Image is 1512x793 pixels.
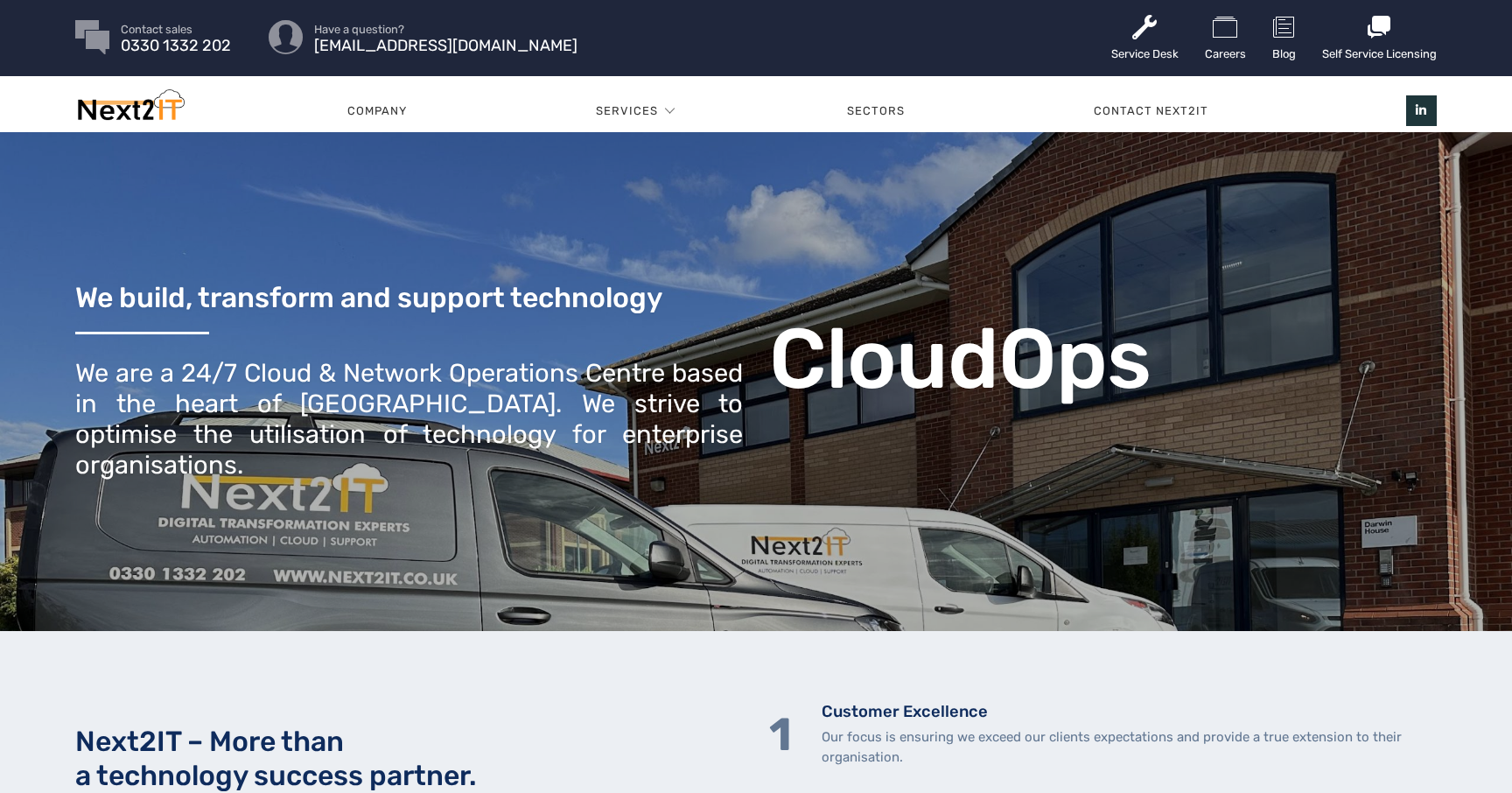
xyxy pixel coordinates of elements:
h5: Customer Excellence [822,701,1437,723]
img: Next2IT [75,89,185,129]
span: Contact sales [121,24,231,35]
p: Our focus is ensuring we exceed our clients expectations and provide a true extension to their or... [822,727,1437,767]
span: [EMAIL_ADDRESS][DOMAIN_NAME] [314,40,577,52]
span: 0330 1332 202 [121,40,231,52]
a: Company [253,85,501,137]
span: Have a question? [314,24,577,35]
a: Services [596,85,658,137]
a: Have a question? [EMAIL_ADDRESS][DOMAIN_NAME] [314,24,577,52]
div: We are a 24/7 Cloud & Network Operations Centre based in the heart of [GEOGRAPHIC_DATA]. We striv... [75,358,743,480]
a: Contact Next2IT [999,85,1303,137]
h3: We build, transform and support technology [75,283,743,313]
h2: Next2IT – More than a technology success partner. [75,725,743,792]
a: Contact sales 0330 1332 202 [121,24,231,52]
b: CloudOps [769,309,1151,410]
a: Sectors [752,85,999,137]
